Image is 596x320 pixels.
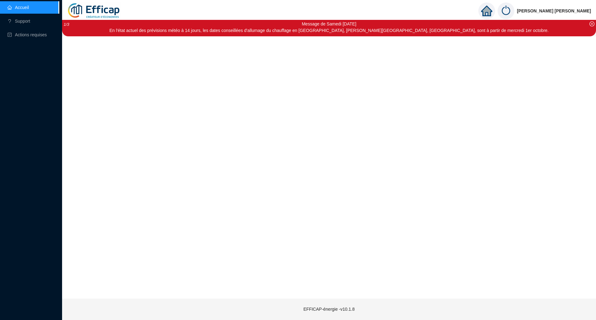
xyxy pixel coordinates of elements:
span: [PERSON_NAME] [PERSON_NAME] [517,1,591,21]
div: En l'état actuel des prévisions météo à 14 jours, les dates conseillées d'allumage du chauffage e... [109,27,549,34]
a: homeAccueil [7,5,29,10]
i: 1 / 3 [64,22,69,27]
span: check-square [7,33,12,37]
span: home [481,5,492,16]
img: power [498,2,514,19]
span: close-circle [589,21,594,26]
a: questionSupport [7,19,30,24]
span: Actions requises [15,32,47,37]
span: EFFICAP-énergie - v10.1.8 [304,307,355,312]
div: Message de Samedi [DATE] [109,21,549,27]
